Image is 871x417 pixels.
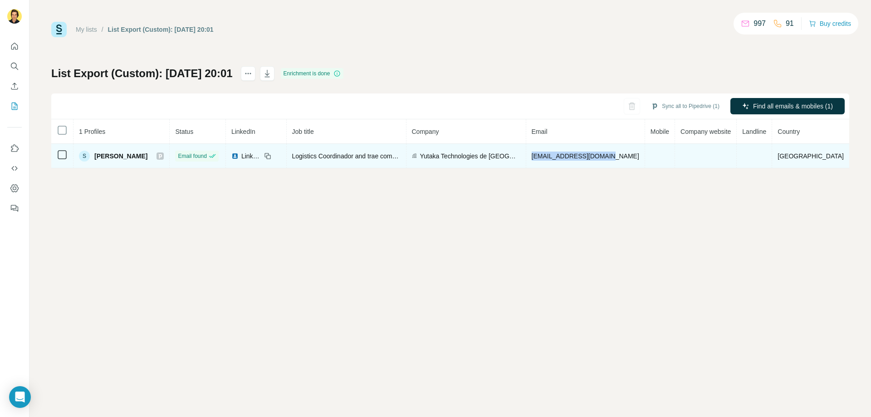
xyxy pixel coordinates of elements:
button: actions [241,66,255,81]
span: [PERSON_NAME] [94,152,147,161]
button: Buy credits [809,17,851,30]
span: LinkedIn [231,128,255,135]
span: Country [778,128,800,135]
span: Landline [742,128,766,135]
img: Avatar [7,9,22,24]
button: Use Surfe API [7,160,22,177]
p: 997 [754,18,766,29]
button: Feedback [7,200,22,216]
div: Open Intercom Messenger [9,386,31,408]
div: List Export (Custom): [DATE] 20:01 [108,25,214,34]
span: Email found [178,152,206,160]
div: Enrichment is done [281,68,344,79]
span: 1 Profiles [79,128,105,135]
span: Status [175,128,193,135]
button: Dashboard [7,180,22,196]
span: Company website [680,128,731,135]
span: Logistics Coordinador and trae compliance [292,152,412,160]
div: S [79,151,90,162]
span: Company [412,128,439,135]
span: Yutaka Technologies de [GEOGRAPHIC_DATA] [420,152,520,161]
button: Enrich CSV [7,78,22,94]
h1: List Export (Custom): [DATE] 20:01 [51,66,233,81]
button: Use Surfe on LinkedIn [7,140,22,157]
button: Find all emails & mobiles (1) [730,98,845,114]
button: Quick start [7,38,22,54]
span: LinkedIn [241,152,261,161]
button: My lists [7,98,22,114]
li: / [102,25,103,34]
img: LinkedIn logo [231,152,239,160]
img: Surfe Logo [51,22,67,37]
button: Sync all to Pipedrive (1) [645,99,726,113]
button: Search [7,58,22,74]
span: [GEOGRAPHIC_DATA] [778,152,844,160]
a: My lists [76,26,97,33]
span: Find all emails & mobiles (1) [753,102,833,111]
span: Mobile [651,128,669,135]
span: [EMAIL_ADDRESS][DOMAIN_NAME] [532,152,639,160]
span: Email [532,128,548,135]
span: Job title [292,128,314,135]
p: 91 [786,18,794,29]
